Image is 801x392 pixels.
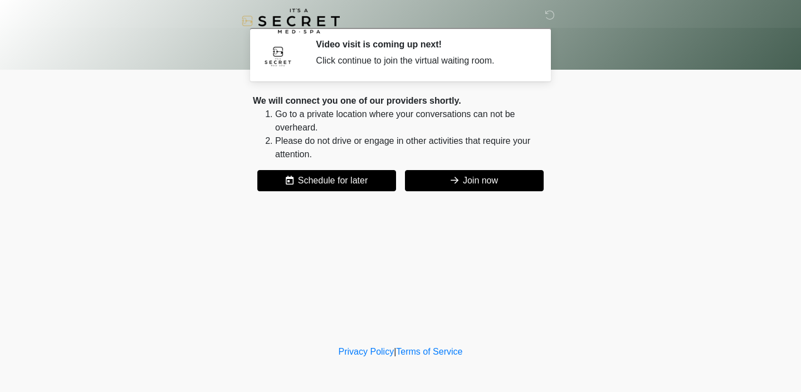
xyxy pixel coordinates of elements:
li: Please do not drive or engage in other activities that require your attention. [275,134,548,161]
a: Privacy Policy [339,347,394,356]
a: Terms of Service [396,347,462,356]
div: Click continue to join the virtual waiting room. [316,54,531,67]
li: Go to a private location where your conversations can not be overheard. [275,108,548,134]
a: | [394,347,396,356]
div: We will connect you one of our providers shortly. [253,94,548,108]
img: It's A Secret Med Spa Logo [242,8,340,33]
h2: Video visit is coming up next! [316,39,531,50]
img: Agent Avatar [261,39,295,72]
button: Schedule for later [257,170,396,191]
button: Join now [405,170,544,191]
